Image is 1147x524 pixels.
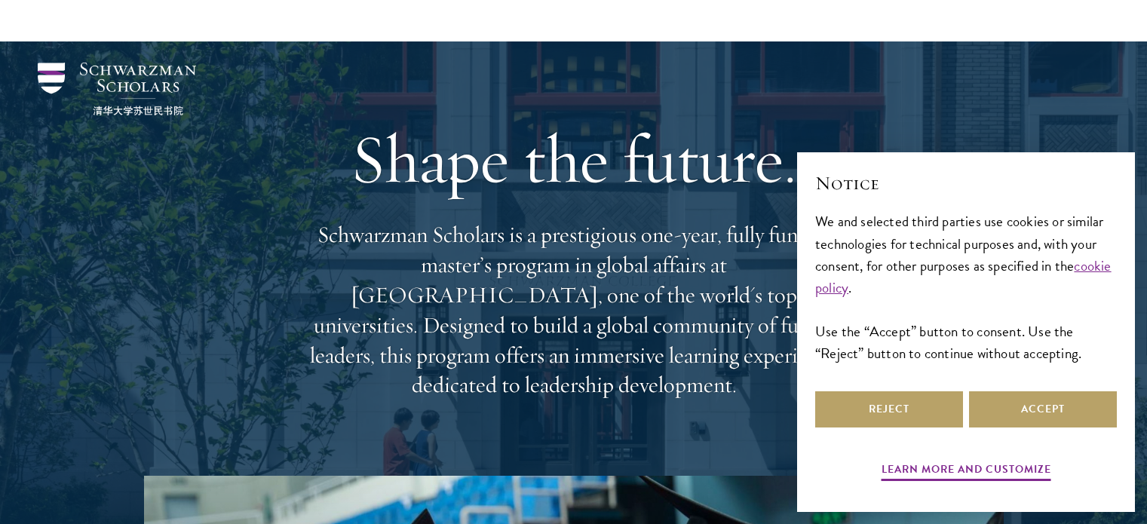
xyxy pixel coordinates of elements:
[882,460,1051,483] button: Learn more and customize
[969,391,1117,427] button: Accept
[302,220,845,400] p: Schwarzman Scholars is a prestigious one-year, fully funded master’s program in global affairs at...
[815,210,1117,363] div: We and selected third parties use cookies or similar technologies for technical purposes and, wit...
[38,63,196,115] img: Schwarzman Scholars
[815,170,1117,196] h2: Notice
[815,255,1112,299] a: cookie policy
[815,391,963,427] button: Reject
[302,117,845,201] h1: Shape the future.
